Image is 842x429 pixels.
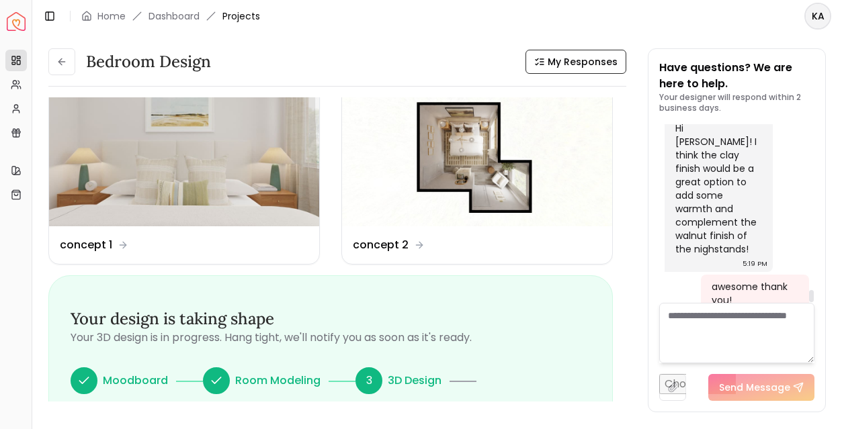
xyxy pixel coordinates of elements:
dd: concept 1 [60,237,112,253]
div: Hi [PERSON_NAME]! I think the clay finish would be a great option to add some warmth and compleme... [675,122,759,256]
h3: Bedroom design [86,51,211,73]
a: Home [97,9,126,23]
p: Moodboard [103,373,168,389]
nav: breadcrumb [81,9,260,23]
span: KA [806,4,830,28]
a: concept 2concept 2 [341,74,613,265]
div: 5:19 PM [743,257,767,271]
span: Projects [222,9,260,23]
button: My Responses [525,50,626,74]
img: concept 2 [342,75,612,226]
img: concept 1 [49,75,319,226]
img: Spacejoy Logo [7,12,26,31]
h3: Your design is taking shape [71,308,591,330]
a: Dashboard [149,9,200,23]
dd: concept 2 [353,237,409,253]
div: awesome thank you! [712,280,796,307]
p: Your 3D design is in progress. Hang tight, we'll notify you as soon as it's ready. [71,330,591,346]
a: Spacejoy [7,12,26,31]
a: concept 1concept 1 [48,74,320,265]
button: KA [804,3,831,30]
span: My Responses [548,55,618,68]
p: Have questions? We are here to help. [659,60,814,92]
p: 3D Design [388,373,441,389]
p: Your designer will respond within 2 business days. [659,92,814,113]
div: 3 [355,367,382,394]
p: Room Modeling [235,373,321,389]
